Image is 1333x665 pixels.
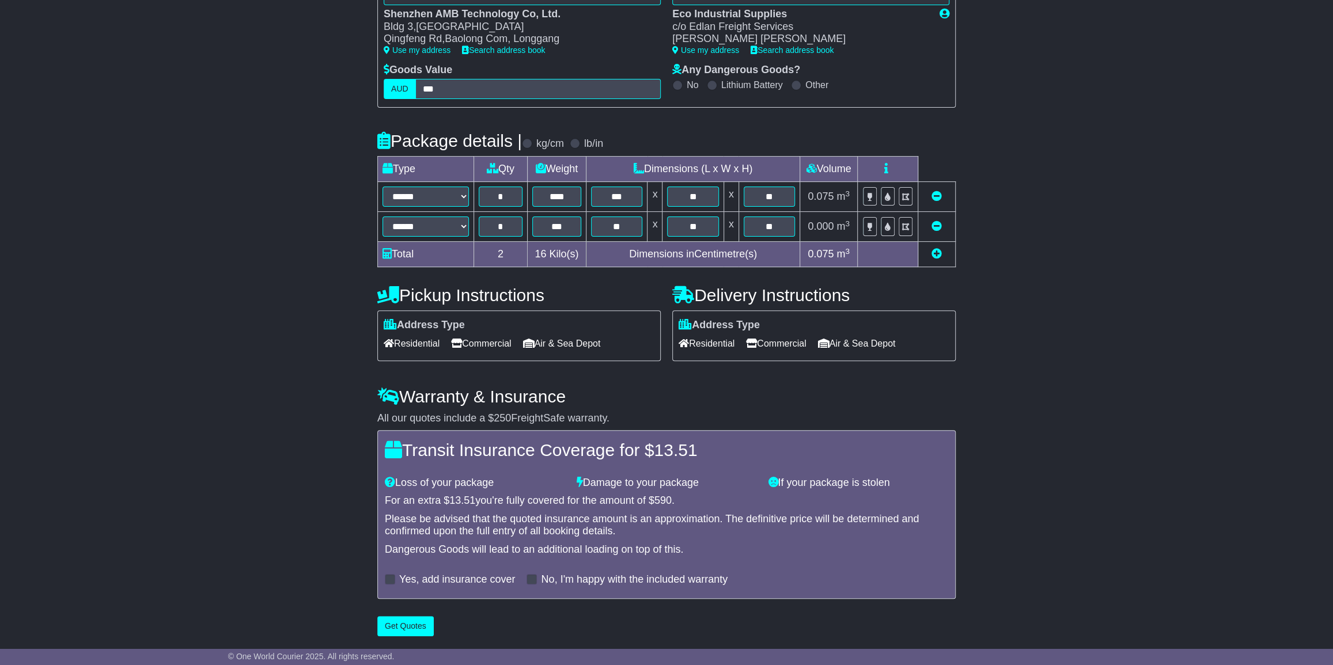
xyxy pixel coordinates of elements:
[384,21,649,33] div: Bldg 3,[GEOGRAPHIC_DATA]
[672,45,739,55] a: Use my address
[836,248,850,260] span: m
[535,248,546,260] span: 16
[724,212,739,242] td: x
[399,573,515,586] label: Yes, add insurance cover
[384,64,452,77] label: Goods Value
[672,33,928,45] div: [PERSON_NAME] [PERSON_NAME]
[377,387,956,406] h4: Warranty & Insurance
[385,495,948,507] div: For an extra $ you're fully covered for the amount of $ .
[721,79,783,90] label: Lithium Battery
[751,45,834,55] a: Search address book
[384,335,440,352] span: Residential
[228,652,395,661] span: © One World Courier 2025. All rights reserved.
[800,157,857,182] td: Volume
[808,221,834,232] span: 0.000
[654,495,672,506] span: 590
[845,219,850,228] sup: 3
[384,33,649,45] div: Qingfeng Rd,Baolong Com, Longgang
[672,64,800,77] label: Any Dangerous Goods?
[494,412,511,424] span: 250
[724,182,739,212] td: x
[762,477,954,489] div: If your package is stolen
[527,157,586,182] td: Weight
[385,544,948,556] div: Dangerous Goods will lead to an additional loading on top of this.
[571,477,763,489] div: Damage to your package
[536,138,564,150] label: kg/cm
[384,45,450,55] a: Use my address
[672,21,928,33] div: c/o Edlan Freight Services
[541,573,728,586] label: No, I'm happy with the included warranty
[836,191,850,202] span: m
[808,191,834,202] span: 0.075
[808,248,834,260] span: 0.075
[845,247,850,256] sup: 3
[378,157,474,182] td: Type
[377,412,956,425] div: All our quotes include a $ FreightSafe warranty.
[474,242,528,267] td: 2
[586,242,800,267] td: Dimensions in Centimetre(s)
[379,477,571,489] div: Loss of your package
[527,242,586,267] td: Kilo(s)
[384,8,649,21] div: Shenzhen AMB Technology Co, Ltd.
[377,616,434,636] button: Get Quotes
[384,319,465,332] label: Address Type
[584,138,603,150] label: lb/in
[805,79,828,90] label: Other
[679,335,734,352] span: Residential
[845,189,850,198] sup: 3
[672,286,956,305] h4: Delivery Instructions
[672,8,928,21] div: Eco Industrial Supplies
[931,248,942,260] a: Add new item
[385,513,948,538] div: Please be advised that the quoted insurance amount is an approximation. The definitive price will...
[449,495,475,506] span: 13.51
[378,242,474,267] td: Total
[931,221,942,232] a: Remove this item
[647,212,662,242] td: x
[586,157,800,182] td: Dimensions (L x W x H)
[836,221,850,232] span: m
[384,79,416,99] label: AUD
[377,131,522,150] h4: Package details |
[746,335,806,352] span: Commercial
[654,440,697,459] span: 13.51
[462,45,545,55] a: Search address book
[818,335,896,352] span: Air & Sea Depot
[385,440,948,459] h4: Transit Insurance Coverage for $
[474,157,528,182] td: Qty
[679,319,760,332] label: Address Type
[451,335,511,352] span: Commercial
[377,286,661,305] h4: Pickup Instructions
[647,182,662,212] td: x
[523,335,601,352] span: Air & Sea Depot
[931,191,942,202] a: Remove this item
[687,79,698,90] label: No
